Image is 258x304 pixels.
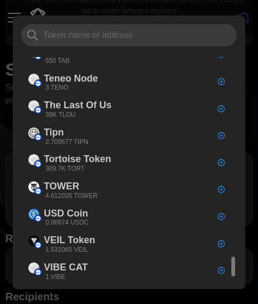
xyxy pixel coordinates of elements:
[44,125,64,140] p: Tipn
[44,151,111,167] p: Tortoise Token
[21,24,237,46] input: Token name or address
[45,57,70,66] p: 550 TAB
[28,127,39,139] img: Tipn (on Base)
[44,71,98,86] p: Teneo Node
[44,98,111,113] p: The Last Of Us
[44,260,88,275] p: VIBE CAT
[45,164,84,173] p: 309.7K TORT
[28,74,39,85] img: Teneo Node (on Base)
[44,286,110,302] p: WalletConnect
[28,181,39,193] img: TOWER (on Base)
[45,83,68,92] p: 3 TENO
[45,191,98,201] p: 4.612026 TOWER
[28,262,39,274] img: VIBE CAT (on Base)
[28,100,39,111] img: The Last Of Us (on Base)
[28,235,39,246] img: VEIL Token (on Base)
[45,138,88,147] p: 2.709677 TIPN
[44,233,95,248] p: VEIL Token
[45,273,65,282] p: 1 VIBE
[45,218,88,227] p: 0.06674 USDC
[45,110,76,119] p: 39K TLOU
[44,179,79,194] p: TOWER
[28,209,39,220] img: USD Coin (on Base)
[44,206,88,221] p: USD Coin
[28,154,39,165] img: Tortoise Token (on Base)
[45,245,87,254] p: 1.531065 VEIL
